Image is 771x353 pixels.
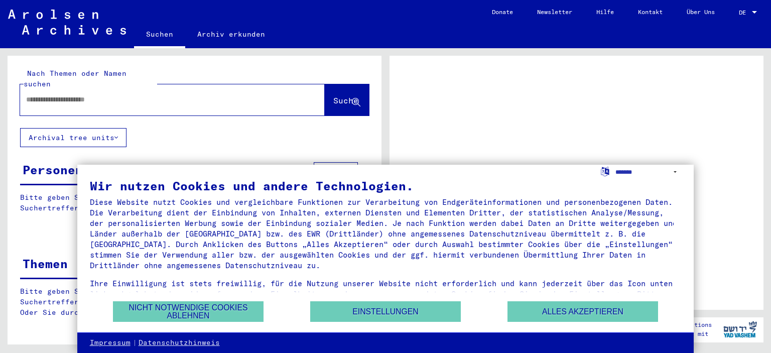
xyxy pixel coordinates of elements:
button: Nicht notwendige Cookies ablehnen [113,301,264,322]
div: Diese Website nutzt Cookies und vergleichbare Funktionen zur Verarbeitung von Endgeräteinformatio... [90,197,682,271]
img: Arolsen_neg.svg [8,10,126,35]
mat-label: Nach Themen oder Namen suchen [24,69,126,88]
span: Suche [333,95,358,105]
span: DE [739,9,750,16]
div: Ihre Einwilligung ist stets freiwillig, für die Nutzung unserer Website nicht erforderlich und ka... [90,278,682,310]
label: Sprache auswählen [600,166,610,176]
p: Bitte geben Sie einen Suchbegriff ein oder nutzen Sie die Filter, um Suchertreffer zu erhalten. O... [20,286,369,318]
a: Datenschutzhinweis [139,338,220,348]
button: Einstellungen [310,301,461,322]
button: Filter [314,162,358,181]
p: Bitte geben Sie einen Suchbegriff ein oder nutzen Sie die Filter, um Suchertreffer zu erhalten. [20,192,368,213]
a: Impressum [90,338,131,348]
select: Sprache auswählen [615,165,681,179]
div: Wir nutzen Cookies und andere Technologien. [90,180,682,192]
div: Themen [23,255,68,273]
button: Suche [325,84,369,115]
a: Suchen [134,22,185,48]
a: Archiv erkunden [185,22,277,46]
button: Archival tree units [20,128,126,147]
button: Alles akzeptieren [507,301,658,322]
div: Personen [23,161,83,179]
img: yv_logo.png [721,317,759,342]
